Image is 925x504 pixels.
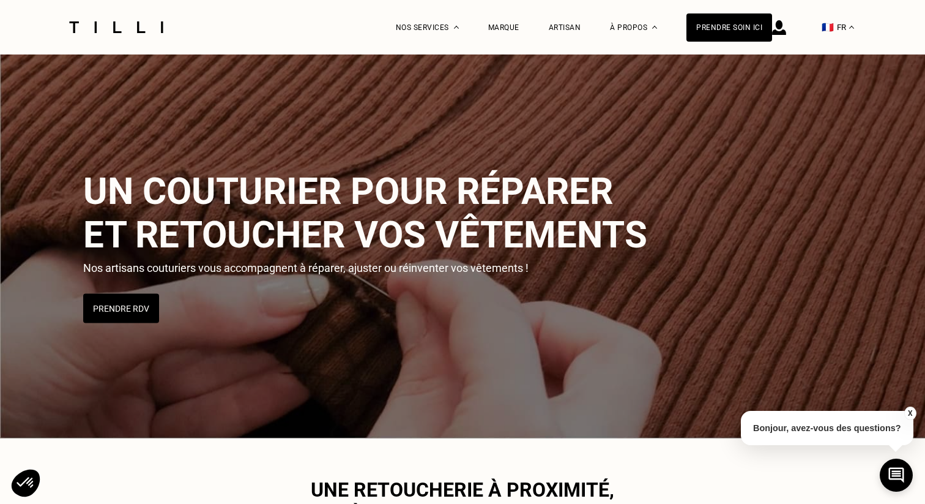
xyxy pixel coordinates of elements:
img: icône connexion [772,20,786,35]
a: Artisan [549,23,581,32]
span: et retoucher vos vêtements [83,213,647,257]
img: Logo du service de couturière Tilli [65,21,168,33]
p: Bonjour, avez-vous des questions? [741,411,913,445]
p: Nos artisans couturiers vous accompagnent à réparer, ajuster ou réinventer vos vêtements ! [83,261,537,274]
button: Prendre RDV [83,294,159,323]
img: menu déroulant [849,26,854,29]
img: Menu déroulant à propos [652,26,657,29]
span: Une retoucherie à proximité, [311,478,614,502]
button: X [904,407,916,420]
img: Menu déroulant [454,26,459,29]
a: Prendre soin ici [686,13,772,42]
span: 🇫🇷 [822,21,834,33]
span: Un couturier pour réparer [83,170,613,213]
a: Marque [488,23,519,32]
